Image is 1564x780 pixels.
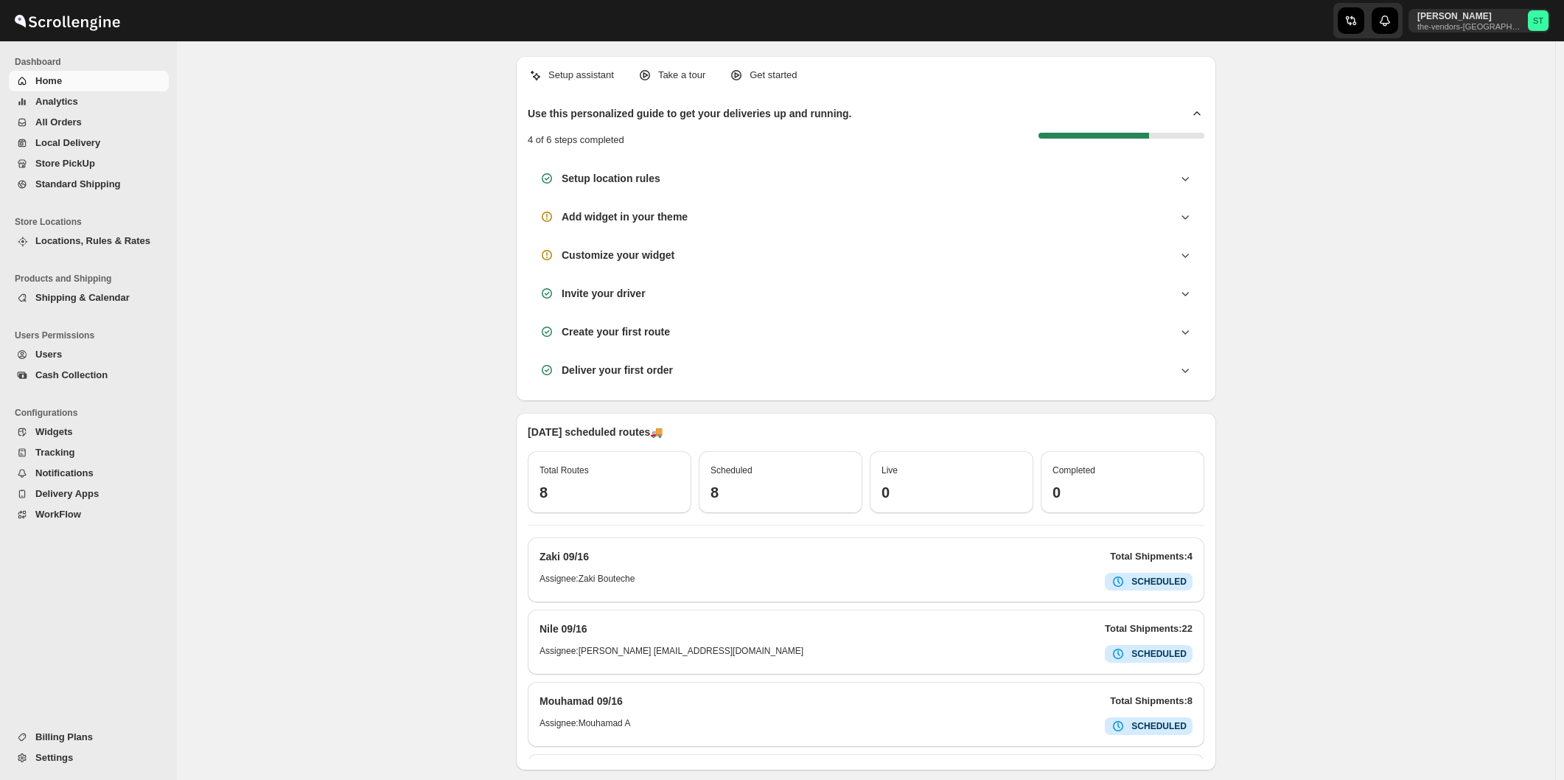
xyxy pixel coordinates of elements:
[1110,549,1193,564] p: Total Shipments: 4
[9,344,169,365] button: Users
[1417,22,1522,31] p: the-vendors-[GEOGRAPHIC_DATA]
[35,116,82,128] span: All Orders
[658,68,705,83] p: Take a tour
[1052,465,1095,476] span: Completed
[15,330,170,341] span: Users Permissions
[35,447,74,458] span: Tracking
[1052,484,1193,501] h3: 0
[15,273,170,285] span: Products and Shipping
[528,133,624,147] p: 4 of 6 steps completed
[1528,10,1549,31] span: Simcha Trieger
[9,422,169,442] button: Widgets
[35,426,72,437] span: Widgets
[1533,16,1543,25] text: ST
[711,484,851,501] h3: 8
[35,235,150,246] span: Locations, Rules & Rates
[562,248,674,262] h3: Customize your widget
[9,91,169,112] button: Analytics
[540,694,623,708] h2: Mouhamad 09/16
[35,369,108,380] span: Cash Collection
[15,216,170,228] span: Store Locations
[528,106,852,121] h2: Use this personalized guide to get your deliveries up and running.
[9,365,169,386] button: Cash Collection
[1131,721,1187,731] b: SCHEDULED
[35,292,130,303] span: Shipping & Calendar
[15,407,170,419] span: Configurations
[35,467,94,478] span: Notifications
[35,349,62,360] span: Users
[15,56,170,68] span: Dashboard
[711,465,753,476] span: Scheduled
[562,286,646,301] h3: Invite your driver
[562,209,688,224] h3: Add widget in your theme
[562,324,670,339] h3: Create your first route
[1408,9,1550,32] button: User menu
[35,137,100,148] span: Local Delivery
[540,621,587,636] h2: Nile 09/16
[540,465,589,476] span: Total Routes
[9,748,169,768] button: Settings
[9,463,169,484] button: Notifications
[35,178,121,189] span: Standard Shipping
[35,96,78,107] span: Analytics
[882,484,1022,501] h3: 0
[35,752,73,763] span: Settings
[9,442,169,463] button: Tracking
[562,171,660,186] h3: Setup location rules
[9,231,169,251] button: Locations, Rules & Rates
[9,112,169,133] button: All Orders
[1105,621,1193,636] p: Total Shipments: 22
[35,158,95,169] span: Store PickUp
[35,731,93,742] span: Billing Plans
[12,2,122,39] img: ScrollEngine
[9,727,169,748] button: Billing Plans
[1131,577,1187,587] b: SCHEDULED
[1131,649,1187,659] b: SCHEDULED
[35,488,99,499] span: Delivery Apps
[540,549,589,564] h2: Zaki 09/16
[1417,10,1522,22] p: [PERSON_NAME]
[35,75,62,86] span: Home
[562,363,673,377] h3: Deliver your first order
[1110,694,1193,708] p: Total Shipments: 8
[9,71,169,91] button: Home
[528,425,1204,439] p: [DATE] scheduled routes 🚚
[35,509,81,520] span: WorkFlow
[548,68,614,83] p: Setup assistant
[882,465,898,476] span: Live
[9,288,169,308] button: Shipping & Calendar
[540,645,803,663] h6: Assignee: [PERSON_NAME] [EMAIL_ADDRESS][DOMAIN_NAME]
[750,68,797,83] p: Get started
[540,573,635,591] h6: Assignee: Zaki Bouteche
[9,504,169,525] button: WorkFlow
[9,484,169,504] button: Delivery Apps
[540,717,630,735] h6: Assignee: Mouhamad A
[540,484,680,501] h3: 8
